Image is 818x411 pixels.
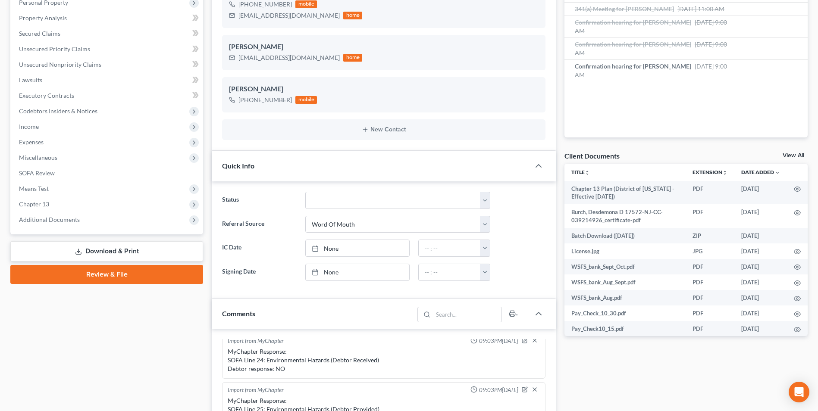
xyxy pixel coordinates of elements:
td: PDF [686,290,734,305]
input: -- : -- [419,264,480,280]
a: Unsecured Nonpriority Claims [12,57,203,72]
i: unfold_more [585,170,590,175]
a: Extensionunfold_more [693,169,727,175]
div: [PERSON_NAME] [229,42,539,52]
button: New Contact [229,126,539,133]
td: [DATE] [734,204,787,228]
input: Search... [433,307,501,322]
a: None [306,264,409,280]
td: Batch Download ([DATE]) [564,228,686,243]
span: Executory Contracts [19,92,74,99]
div: mobile [295,96,317,104]
a: Download & Print [10,241,203,262]
td: ZIP [686,228,734,243]
div: [EMAIL_ADDRESS][DOMAIN_NAME] [238,11,340,20]
a: Property Analysis [12,10,203,26]
span: Unsecured Priority Claims [19,45,90,53]
span: Unsecured Nonpriority Claims [19,61,101,68]
span: Confirmation hearing for [PERSON_NAME] [575,62,691,70]
span: Means Test [19,185,49,192]
div: MyChapter Response: SOFA Line 24: Environmental Hazards (Debtor Received) Debtor response: NO [228,347,540,373]
span: Additional Documents [19,216,80,223]
span: 341(a) Meeting for [PERSON_NAME] [575,5,674,12]
td: Pay_Check_10_30.pdf [564,305,686,321]
span: [DATE] 9:00 AM [575,40,727,56]
td: WSFS_bank_Aug.pdf [564,290,686,305]
span: Income [19,123,39,130]
label: Referral Source [218,216,301,233]
span: Quick Info [222,162,254,170]
div: [PERSON_NAME] [229,84,539,94]
td: WSFS_bank_Aug_Sept.pdf [564,274,686,290]
input: -- : -- [419,240,480,256]
td: PDF [686,321,734,336]
label: IC Date [218,240,301,257]
div: [EMAIL_ADDRESS][DOMAIN_NAME] [238,53,340,62]
span: Secured Claims [19,30,60,37]
td: PDF [686,274,734,290]
a: Secured Claims [12,26,203,41]
a: View All [783,153,804,159]
a: Review & File [10,265,203,284]
div: Client Documents [564,151,620,160]
div: Import from MyChapter [228,386,284,395]
td: License.jpg [564,243,686,259]
a: Unsecured Priority Claims [12,41,203,57]
td: JPG [686,243,734,259]
a: Date Added expand_more [741,169,780,175]
td: [DATE] [734,243,787,259]
td: Chapter 13 Plan (District of [US_STATE] - Effective [DATE]) [564,181,686,205]
div: home [343,54,362,62]
span: [DATE] 11:00 AM [677,5,724,12]
span: Chapter 13 [19,200,49,208]
td: [DATE] [734,290,787,305]
td: PDF [686,204,734,228]
i: unfold_more [722,170,727,175]
td: [DATE] [734,228,787,243]
span: 09:03PM[DATE] [479,337,518,345]
div: mobile [295,0,317,8]
span: Confirmation hearing for [PERSON_NAME] [575,40,691,48]
td: PDF [686,181,734,205]
span: 09:03PM[DATE] [479,386,518,394]
span: [DATE] 9:00 AM [575,19,727,34]
a: None [306,240,409,256]
div: [PHONE_NUMBER] [238,96,292,104]
td: [DATE] [734,305,787,321]
td: [DATE] [734,321,787,336]
td: [DATE] [734,274,787,290]
div: Import from MyChapter [228,337,284,346]
span: Comments [222,309,255,318]
td: [DATE] [734,259,787,274]
td: WSFS_bank_Sept_Oct.pdf [564,259,686,274]
span: Expenses [19,138,44,146]
label: Status [218,192,301,209]
i: expand_more [775,170,780,175]
a: Titleunfold_more [571,169,590,175]
td: Burch, Desdemona D 17572-NJ-CC-039214926_certificate-pdf [564,204,686,228]
a: Lawsuits [12,72,203,88]
span: Lawsuits [19,76,42,84]
a: Executory Contracts [12,88,203,103]
span: SOFA Review [19,169,55,177]
td: [DATE] [734,181,787,205]
td: PDF [686,259,734,274]
label: Signing Date [218,264,301,281]
td: PDF [686,305,734,321]
span: Confirmation hearing for [PERSON_NAME] [575,19,691,26]
span: Property Analysis [19,14,67,22]
span: Codebtors Insiders & Notices [19,107,97,115]
div: home [343,12,362,19]
div: Open Intercom Messenger [789,382,809,402]
td: Pay_Check10_15.pdf [564,321,686,336]
a: SOFA Review [12,165,203,181]
span: [DATE] 9:00 AM [575,62,727,78]
span: Miscellaneous [19,154,57,161]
